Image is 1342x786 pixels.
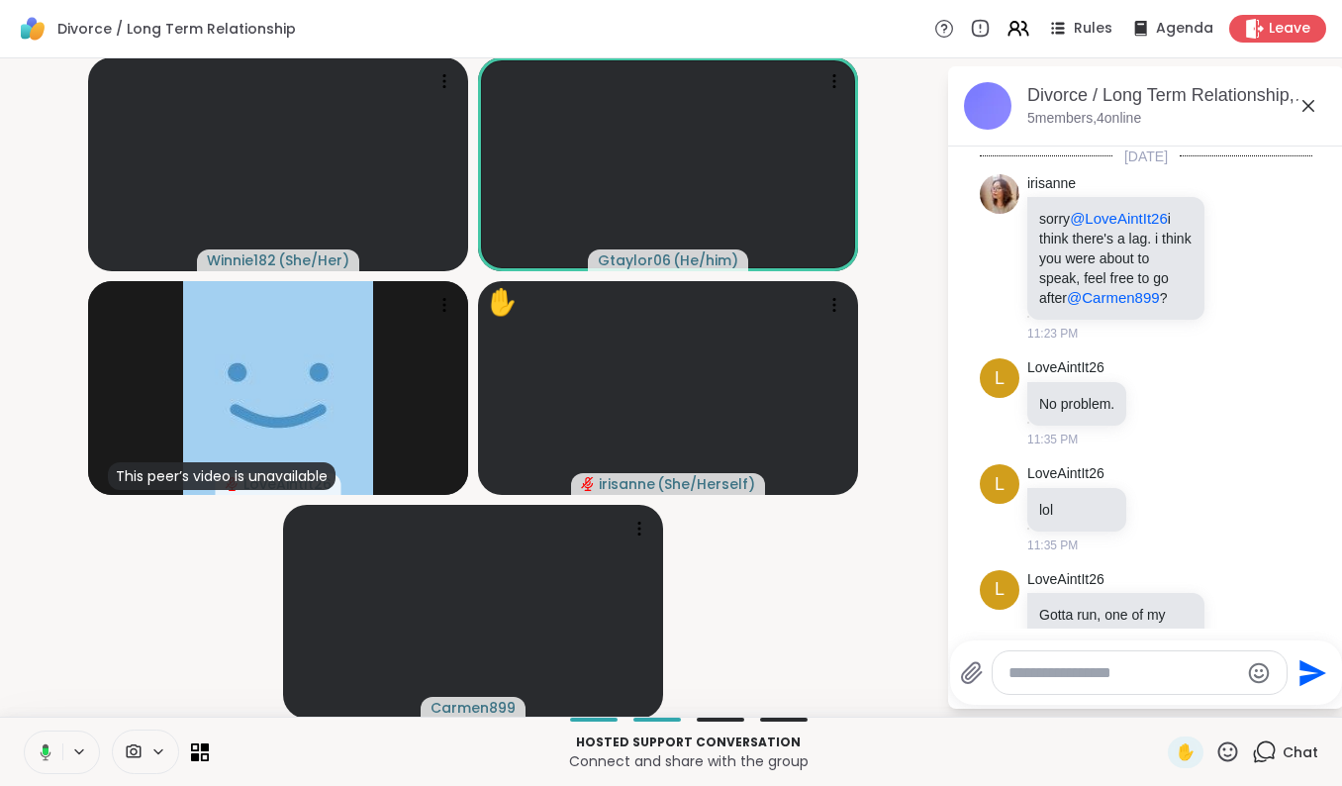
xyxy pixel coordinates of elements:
[1039,394,1114,414] p: No problem.
[183,281,373,495] img: LoveAintIt26
[207,250,276,270] span: Winnie182
[581,477,595,491] span: audio-muted
[1039,605,1193,704] p: Gotta run, one of my kiddo needs me. Thank you for the great talk though! Loved what you all were...
[1176,740,1196,764] span: ✋
[980,174,1019,214] img: https://sharewell-space-live.sfo3.digitaloceanspaces.com/user-generated/be849bdb-4731-4649-82cd-d...
[1027,83,1328,108] div: Divorce / Long Term Relationship, [DATE]
[1112,147,1180,166] span: [DATE]
[108,462,335,490] div: This peer’s video is unavailable
[598,250,671,270] span: Gtaylor06
[673,250,738,270] span: ( He/him )
[1008,663,1239,683] textarea: Type your message
[995,471,1005,498] span: L
[1027,358,1104,378] a: LoveAintIt26
[1039,500,1114,520] p: lol
[657,474,755,494] span: ( She/Herself )
[1288,650,1332,695] button: Send
[1039,209,1193,308] p: sorry i think there's a lag. i think you were about to speak, feel free to go after ?
[1027,431,1078,448] span: 11:35 PM
[995,365,1005,392] span: L
[1070,210,1168,227] span: @LoveAintIt26
[221,734,1156,751] p: Hosted support conversation
[221,751,1156,771] p: Connect and share with the group
[1283,742,1318,762] span: Chat
[1156,19,1213,39] span: Agenda
[1027,537,1078,554] span: 11:35 PM
[1027,570,1104,590] a: LoveAintIt26
[1027,174,1076,194] a: irisanne
[1027,464,1104,484] a: LoveAintIt26
[995,576,1005,603] span: L
[431,698,516,718] span: Carmen899
[486,283,518,322] div: ✋
[599,474,655,494] span: irisanne
[1067,289,1160,306] span: @Carmen899
[1074,19,1112,39] span: Rules
[1269,19,1310,39] span: Leave
[964,82,1011,130] img: Divorce / Long Term Relationship, Sep 12
[1027,325,1078,343] span: 11:23 PM
[57,19,296,39] span: Divorce / Long Term Relationship
[278,250,349,270] span: ( She/Her )
[1247,661,1271,685] button: Emoji picker
[16,12,49,46] img: ShareWell Logomark
[1027,109,1141,129] p: 5 members, 4 online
